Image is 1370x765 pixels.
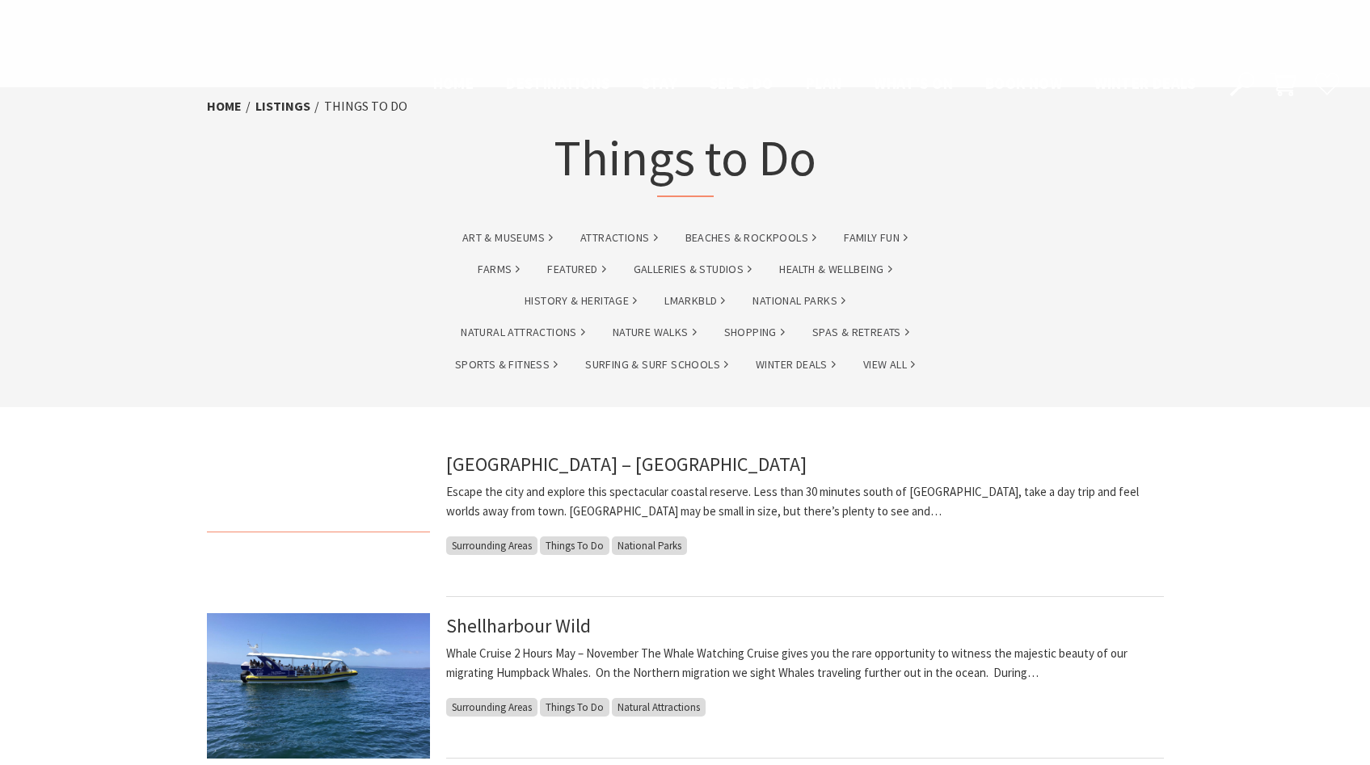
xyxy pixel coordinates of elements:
a: View All [863,355,915,374]
span: Destinations [506,74,609,93]
a: [GEOGRAPHIC_DATA] – [GEOGRAPHIC_DATA] [446,452,807,477]
span: Home [433,74,474,93]
a: Health & Wellbeing [779,260,892,279]
span: Book now [985,74,1062,93]
a: Farms [478,260,520,279]
a: lmarkbld [664,292,725,310]
a: Shopping [724,323,785,342]
a: Shellharbour Wild [446,613,591,638]
span: See & Do [710,74,774,93]
a: Surfing & Surf Schools [585,355,728,374]
a: Attractions [580,229,657,247]
p: Escape the city and explore this spectacular coastal reserve. Less than 30 minutes south of [GEOG... [446,482,1164,521]
a: Featured [547,260,605,279]
span: Surrounding Areas [446,536,537,555]
span: Natural Attractions [612,698,706,717]
nav: Main Menu [417,71,1212,98]
a: Natural Attractions [461,323,585,342]
a: Spas & Retreats [812,323,909,342]
p: Whale Cruise 2 Hours May – November The Whale Watching Cruise gives you the rare opportunity to w... [446,644,1164,683]
a: Art & Museums [462,229,553,247]
span: Winter Deals [1094,74,1195,93]
a: History & Heritage [525,292,637,310]
span: Surrounding Areas [446,698,537,717]
span: What’s On [874,74,953,93]
a: Winter Deals [756,355,836,374]
a: Family Fun [844,229,908,247]
span: Plan [806,74,842,93]
span: Stay [642,74,677,93]
span: National Parks [612,536,687,555]
a: Galleries & Studios [634,260,752,279]
span: Things To Do [540,698,609,717]
a: National Parks [752,292,845,310]
a: Sports & Fitness [455,355,558,374]
a: Nature Walks [613,323,697,342]
a: Beaches & Rockpools [685,229,817,247]
span: Things To Do [540,536,609,555]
